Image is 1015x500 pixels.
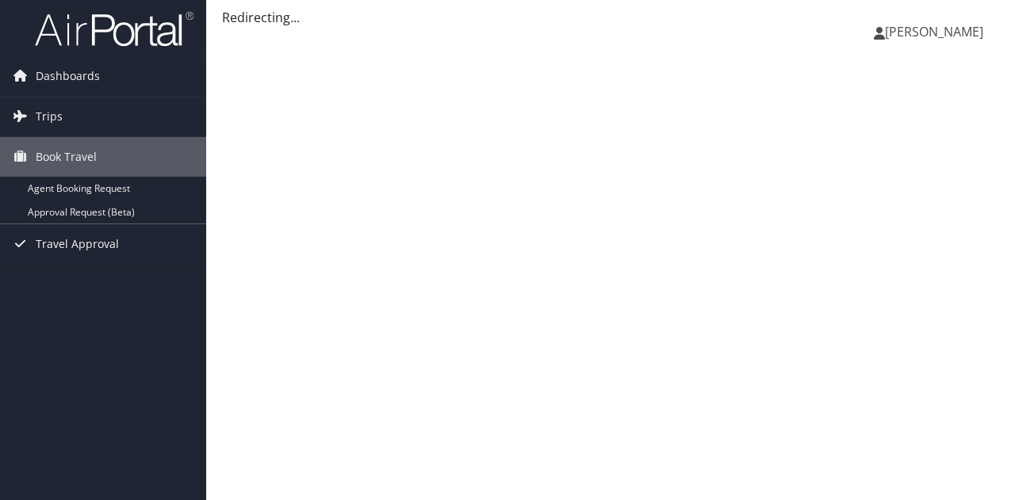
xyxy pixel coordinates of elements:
[36,137,97,177] span: Book Travel
[36,224,119,264] span: Travel Approval
[874,8,999,55] a: [PERSON_NAME]
[35,10,193,48] img: airportal-logo.png
[222,8,999,27] div: Redirecting...
[36,56,100,96] span: Dashboards
[36,97,63,136] span: Trips
[885,23,983,40] span: [PERSON_NAME]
